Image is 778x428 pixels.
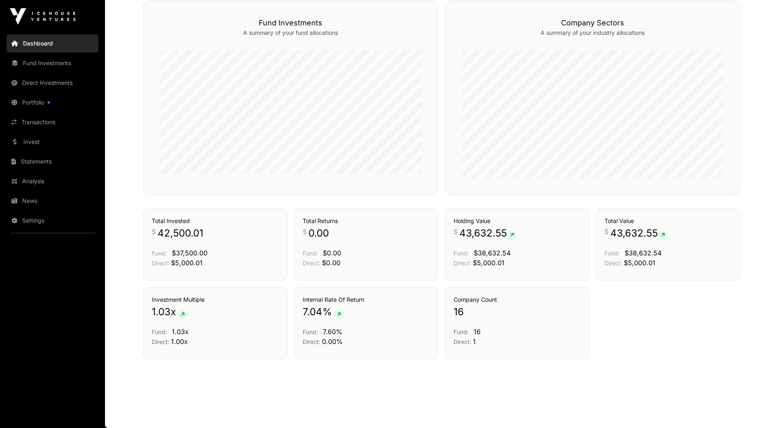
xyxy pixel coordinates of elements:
[152,296,279,304] h3: Investment Multiple
[171,259,203,267] span: $5,000.01
[303,305,322,319] span: 7.04
[152,328,167,335] span: Fund:
[7,192,98,210] a: News
[625,249,662,257] span: $38,632.54
[605,250,620,257] span: Fund:
[152,250,167,257] span: Fund:
[7,113,98,131] a: Transactions
[303,328,318,335] span: Fund:
[462,17,723,29] h3: Company Sectors
[303,217,430,225] h3: Total Returns
[459,227,517,240] span: 43,632.55
[10,8,75,25] img: Icehouse Ventures Logo
[322,305,332,319] span: %
[473,337,476,346] span: 1
[7,133,98,151] a: Invest
[303,338,320,345] span: Direct:
[322,259,340,267] span: $0.00
[454,305,464,319] span: 16
[474,328,481,336] span: 16
[171,305,176,319] span: x
[303,250,318,257] span: Fund:
[303,296,430,304] h3: Internal Rate Of Return
[473,259,504,267] span: $5,000.01
[454,296,581,304] h3: Company Count
[454,260,471,266] span: Direct:
[7,212,98,230] a: Settings
[7,74,98,92] a: Direct Investments
[624,259,655,267] span: $5,000.01
[152,227,156,237] span: $
[454,328,469,335] span: Fund:
[171,337,188,346] span: 1.00x
[303,260,320,266] span: Direct:
[454,217,581,225] h3: Holding Value
[7,93,98,112] a: Portfolio
[308,227,329,240] span: 0.00
[605,217,732,225] h3: Total Value
[323,249,341,257] span: $0.00
[152,217,279,225] h3: Total Invested
[454,250,469,257] span: Fund:
[605,227,609,237] span: $
[474,249,511,257] span: $38,632.54
[172,328,189,336] span: 1.03x
[323,328,342,336] span: 7.60%
[7,34,98,52] a: Dashboard
[160,17,422,29] h3: Fund Investments
[737,389,778,428] iframe: Chat Widget
[454,227,458,237] span: $
[322,337,343,346] span: 0.00%
[610,227,668,240] span: 43,632.55
[7,54,98,72] a: Fund Investments
[152,305,171,319] span: 1.03
[152,338,169,345] span: Direct:
[172,249,208,257] span: $37,500.00
[605,260,622,266] span: Direct:
[152,260,169,266] span: Direct:
[7,153,98,171] a: Statements
[160,29,422,37] p: A summary of your fund allocations
[157,227,203,240] span: 42,500.01
[454,338,471,345] span: Direct:
[7,172,98,190] a: Analysis
[462,29,723,37] p: A summary of your industry allocations
[303,227,307,237] span: $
